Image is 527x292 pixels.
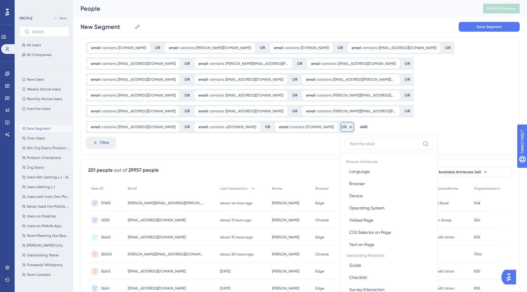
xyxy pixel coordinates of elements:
span: contains [317,109,332,114]
span: Edge [315,286,324,291]
span: contains [322,61,337,66]
span: [PERSON_NAME] [272,269,299,274]
div: OR [185,125,190,129]
input: Type the value [350,141,420,146]
span: Rize Credit Union [425,235,454,240]
div: AND [360,121,368,133]
time: about 3 hours ago [220,218,251,222]
button: [PERSON_NAME] Only [20,242,73,249]
span: OR [341,125,346,129]
span: User ID [91,186,103,191]
button: Users Getting LJ [20,183,73,191]
button: Operating System [344,202,434,214]
span: Weekly Active Users [27,87,61,92]
button: Browser [344,178,434,190]
span: [EMAIL_ADDRESS][DOMAIN_NAME] [118,125,176,129]
span: contains [180,45,195,50]
span: Available Attributes (46) [439,170,481,174]
time: [DATE] [220,286,230,290]
span: contains [285,45,299,50]
div: OR [292,93,297,98]
span: Rize Credit Union [425,269,454,274]
div: OR [338,45,343,50]
span: 36245 [101,235,111,240]
div: OR [292,77,297,82]
span: [PERSON_NAME] [272,201,299,206]
button: Guide [344,259,434,271]
button: Team Leaders [20,271,73,278]
div: OR [292,109,297,114]
span: contains [290,125,305,129]
span: [PERSON_NAME][EMAIL_ADDRESS][DOMAIN_NAME] [333,93,396,98]
span: Chrome [315,218,329,223]
span: [EMAIL_ADDRESS][DOMAIN_NAME] [118,93,176,98]
button: Onin Users [20,135,73,142]
button: Team Meeting Has Been Scheduled [20,232,73,239]
span: Browser [349,180,365,187]
div: OR [445,45,450,50]
span: @[DOMAIN_NAME] [225,125,256,129]
span: Visited Page [349,216,373,224]
span: Team Meeting Has Been Scheduled [27,233,70,238]
span: [EMAIL_ADDRESS][DOMAIN_NAME] [225,93,283,98]
span: [EMAIL_ADDRESS][DOMAIN_NAME] [128,269,186,274]
span: email [91,125,100,129]
span: Never Used the Mobile App [27,204,70,209]
div: OR [185,77,190,82]
span: [PERSON_NAME] [272,235,299,240]
span: New Segment [27,126,51,131]
span: Text on Page [349,241,374,248]
div: OR [155,45,160,50]
button: CSS Selector on Page [344,226,434,238]
span: [PERSON_NAME][EMAIL_ADDRESS][PERSON_NAME][DOMAIN_NAME] [333,109,396,114]
span: [EMAIL_ADDRESS][DOMAIN_NAME] [128,235,186,240]
button: Visited Page [344,214,434,226]
button: Users on Mobile App [20,222,73,230]
button: Text on Page [344,238,434,251]
span: Checklist [349,274,367,281]
button: Not Org Execs/Product Champs [20,144,73,152]
span: OrganizationId [474,186,500,191]
button: Users Not Getting LJ - By Org Name [20,174,73,181]
span: contains [209,77,224,82]
div: People [81,4,468,13]
time: about an hour ago [220,201,253,205]
button: Weekly Active Users [20,86,69,93]
span: email [169,45,178,50]
span: contains [209,61,224,66]
span: email [352,45,361,50]
span: Onin Users [27,136,45,141]
span: email [306,93,316,98]
span: Not Org Execs/Product Champs [27,146,70,150]
button: New [52,15,69,22]
span: Users Getting LJ [27,185,55,189]
span: [EMAIL_ADDRESS][PERSON_NAME][DOMAIN_NAME] [333,77,396,82]
span: New Users [27,77,44,82]
span: 304 [474,218,480,223]
span: [EMAIL_ADDRESS][DOMAIN_NAME] [128,286,186,291]
button: All Companies [20,51,69,58]
span: email [306,109,316,114]
span: Browser [315,186,329,191]
span: email [279,125,289,129]
span: Users Not Getting LJ - By Org Name [27,175,70,180]
span: [PERSON_NAME][DOMAIN_NAME] [196,45,251,50]
span: Edge [315,269,324,274]
span: Fireseeds/Wildsparq [27,262,63,267]
span: Rize Credit Union [425,286,454,291]
span: 38005 [101,252,112,257]
span: Org Execs [27,165,44,170]
div: out of [114,167,127,174]
div: OR [405,77,410,82]
button: Product Champions [20,154,73,161]
span: 830 [474,235,480,240]
span: [EMAIL_ADDRESS][DOMAIN_NAME] [225,109,283,114]
span: contains [102,45,117,50]
span: email [91,61,100,66]
span: contains [102,61,117,66]
span: contains [102,109,117,114]
span: contains [317,77,332,82]
button: Available Attributes (46) [414,167,512,177]
span: email [199,77,208,82]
